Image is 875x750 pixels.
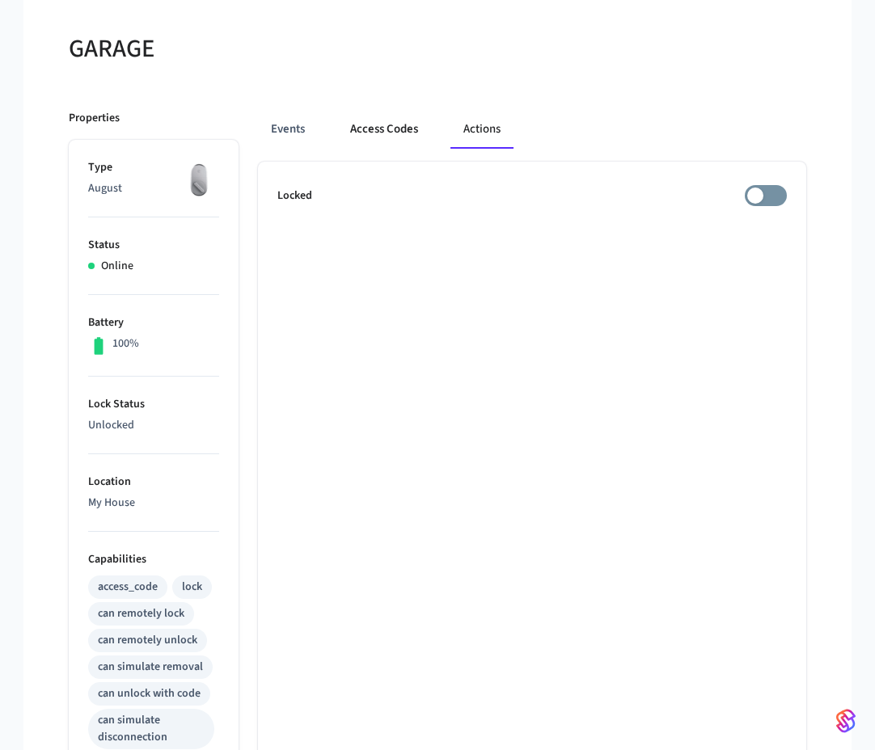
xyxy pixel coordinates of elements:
[277,187,312,204] p: Locked
[98,605,184,622] div: can remotely lock
[836,708,856,734] img: SeamLogoGradient.69752ec5.svg
[112,335,139,352] p: 100%
[450,110,514,149] button: Actions
[88,495,219,512] p: My House
[98,685,201,702] div: can unlock with code
[182,579,202,596] div: lock
[88,237,219,254] p: Status
[98,579,158,596] div: access_code
[258,110,318,149] button: Events
[98,712,205,746] div: can simulate disconnection
[88,314,219,331] p: Battery
[88,417,219,434] p: Unlocked
[98,632,197,649] div: can remotely unlock
[69,110,120,127] p: Properties
[88,474,219,491] p: Location
[258,110,806,149] div: ant example
[98,659,203,676] div: can simulate removal
[337,110,431,149] button: Access Codes
[88,159,219,176] p: Type
[88,180,219,197] p: August
[69,32,428,65] h5: GARAGE
[88,396,219,413] p: Lock Status
[101,258,133,275] p: Online
[179,159,219,200] img: August Wifi Smart Lock 3rd Gen, Silver, Front
[88,551,219,568] p: Capabilities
